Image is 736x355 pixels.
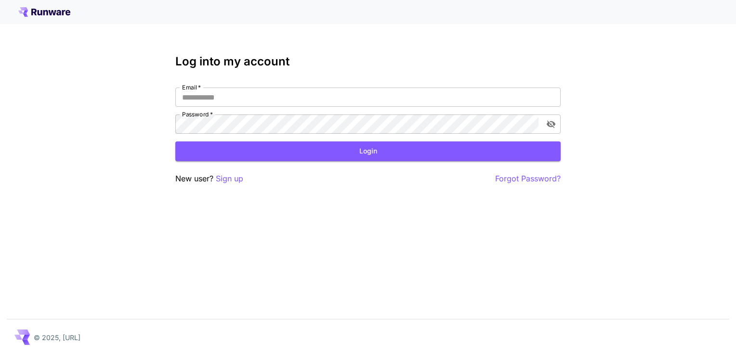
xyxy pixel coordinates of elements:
button: toggle password visibility [542,115,560,133]
label: Email [182,83,201,91]
p: New user? [175,173,243,185]
button: Sign up [216,173,243,185]
button: Login [175,141,561,161]
button: Forgot Password? [495,173,561,185]
h3: Log into my account [175,55,561,68]
label: Password [182,110,213,118]
p: © 2025, [URL] [34,332,80,342]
